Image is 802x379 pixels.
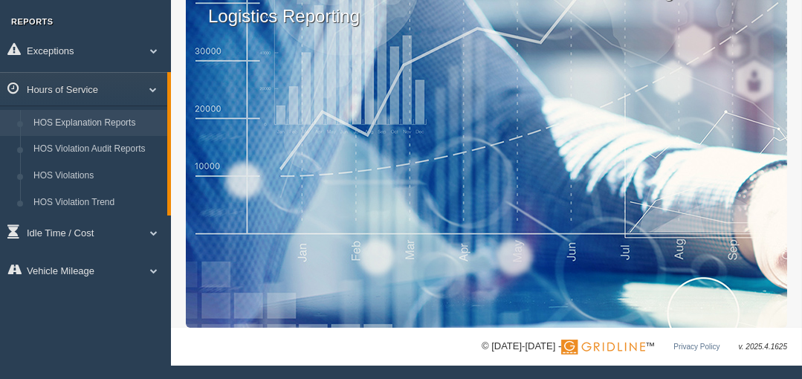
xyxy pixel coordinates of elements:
[27,163,167,189] a: HOS Violations
[673,343,719,351] a: Privacy Policy
[739,343,787,351] span: v. 2025.4.1625
[27,189,167,216] a: HOS Violation Trend
[561,340,645,354] img: Gridline
[482,339,787,354] div: © [DATE]-[DATE] - ™
[27,110,167,137] a: HOS Explanation Reports
[27,136,167,163] a: HOS Violation Audit Reports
